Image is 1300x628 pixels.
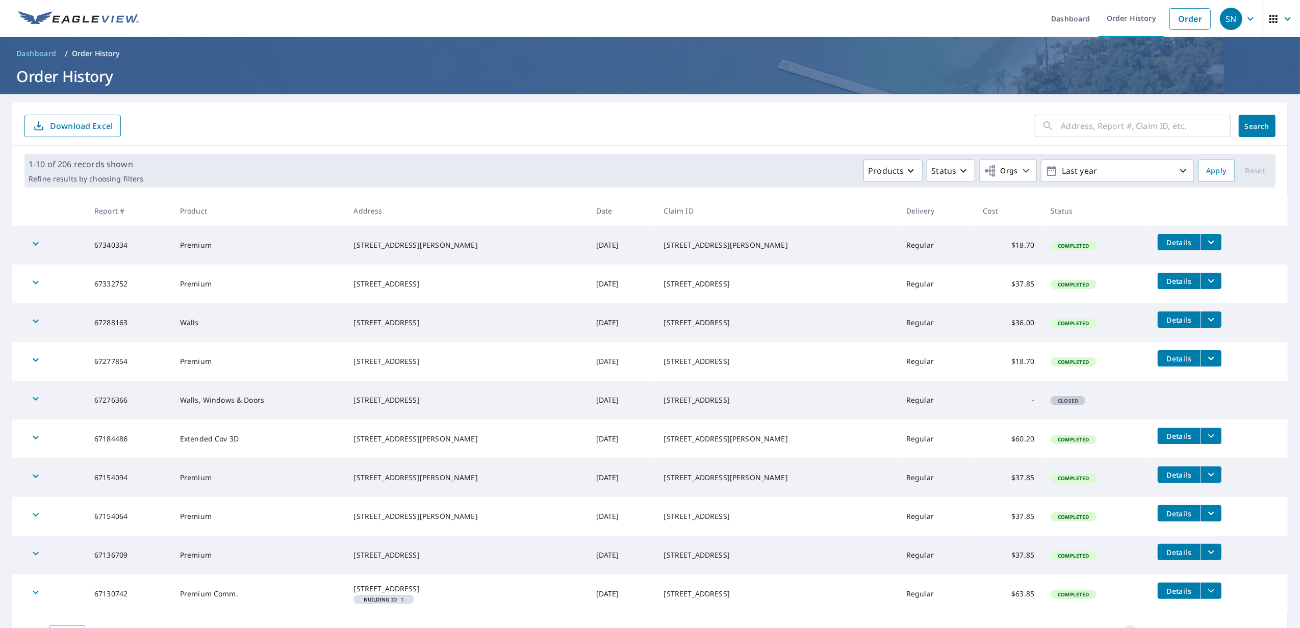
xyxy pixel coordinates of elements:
th: Claim ID [656,196,898,226]
button: detailsBtn-67130742 [1158,583,1201,599]
td: Premium [172,536,346,574]
td: [STREET_ADDRESS][PERSON_NAME] [656,420,898,458]
div: SN [1220,8,1242,30]
td: [STREET_ADDRESS] [656,265,898,303]
button: Orgs [979,160,1037,182]
td: $37.85 [975,536,1043,574]
td: Regular [898,497,975,536]
td: [DATE] [588,458,656,497]
p: Order History [72,48,120,59]
td: [DATE] [588,420,656,458]
td: [STREET_ADDRESS][PERSON_NAME] [656,458,898,497]
td: Premium [172,342,346,381]
span: Details [1164,586,1194,596]
td: 67184486 [86,420,172,458]
span: Details [1164,431,1194,441]
button: detailsBtn-67277854 [1158,350,1201,367]
button: filesDropdownBtn-67184486 [1201,428,1221,444]
a: Dashboard [12,45,61,62]
button: Apply [1198,160,1235,182]
button: detailsBtn-67154094 [1158,466,1201,483]
button: detailsBtn-67288163 [1158,311,1201,328]
td: Regular [898,536,975,574]
span: Dashboard [16,48,57,59]
span: Details [1164,354,1194,363]
button: detailsBtn-67184486 [1158,428,1201,444]
button: filesDropdownBtn-67130742 [1201,583,1221,599]
span: Details [1164,509,1194,518]
th: Status [1042,196,1150,226]
td: [DATE] [588,536,656,574]
td: Premium Comm. [172,574,346,613]
button: Last year [1041,160,1194,182]
td: Regular [898,265,975,303]
span: Completed [1052,320,1095,327]
td: Regular [898,458,975,497]
div: [STREET_ADDRESS] [353,279,579,289]
div: [STREET_ADDRESS][PERSON_NAME] [353,473,579,483]
span: Details [1164,315,1194,325]
td: $18.70 [975,226,1043,265]
p: Last year [1058,162,1177,180]
td: $37.85 [975,265,1043,303]
div: [STREET_ADDRESS] [353,356,579,367]
td: [DATE] [588,265,656,303]
td: $36.00 [975,303,1043,342]
nav: breadcrumb [12,45,1288,62]
button: filesDropdownBtn-67277854 [1201,350,1221,367]
button: Products [863,160,923,182]
th: Cost [975,196,1043,226]
span: Completed [1052,475,1095,482]
td: [STREET_ADDRESS] [656,536,898,574]
td: [STREET_ADDRESS][PERSON_NAME] [656,226,898,265]
p: Download Excel [50,120,113,132]
p: 1-10 of 206 records shown [29,158,143,170]
img: EV Logo [18,11,139,27]
div: [STREET_ADDRESS] [353,395,579,405]
button: Status [927,160,975,182]
td: $18.70 [975,342,1043,381]
span: Completed [1052,552,1095,559]
button: filesDropdownBtn-67136709 [1201,544,1221,560]
td: 67154094 [86,458,172,497]
td: Walls, Windows & Doors [172,381,346,420]
td: [STREET_ADDRESS] [656,381,898,420]
span: Details [1164,547,1194,557]
span: Apply [1206,165,1227,177]
td: Regular [898,574,975,613]
td: Regular [898,226,975,265]
th: Delivery [898,196,975,226]
span: Orgs [984,165,1018,177]
button: filesDropdownBtn-67288163 [1201,311,1221,328]
span: Completed [1052,513,1095,520]
th: Address [345,196,588,226]
td: 67332752 [86,265,172,303]
td: [DATE] [588,303,656,342]
td: [DATE] [588,381,656,420]
h1: Order History [12,66,1288,87]
td: Walls [172,303,346,342]
button: detailsBtn-67154064 [1158,505,1201,521]
td: [STREET_ADDRESS] [656,574,898,613]
p: Products [868,165,904,177]
span: 1 [358,597,410,602]
td: $60.20 [975,420,1043,458]
td: Regular [898,381,975,420]
input: Address, Report #, Claim ID, etc. [1061,112,1231,140]
td: Regular [898,420,975,458]
button: detailsBtn-67340334 [1158,234,1201,250]
span: Completed [1052,281,1095,288]
td: Extended Cov 3D [172,420,346,458]
td: - [975,381,1043,420]
td: $37.85 [975,458,1043,497]
td: Premium [172,458,346,497]
td: Regular [898,303,975,342]
td: 67277854 [86,342,172,381]
a: Order [1169,8,1211,30]
td: Regular [898,342,975,381]
td: [DATE] [588,226,656,265]
button: Search [1239,115,1276,137]
button: filesDropdownBtn-67332752 [1201,273,1221,289]
span: Completed [1052,591,1095,598]
span: Completed [1052,358,1095,365]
